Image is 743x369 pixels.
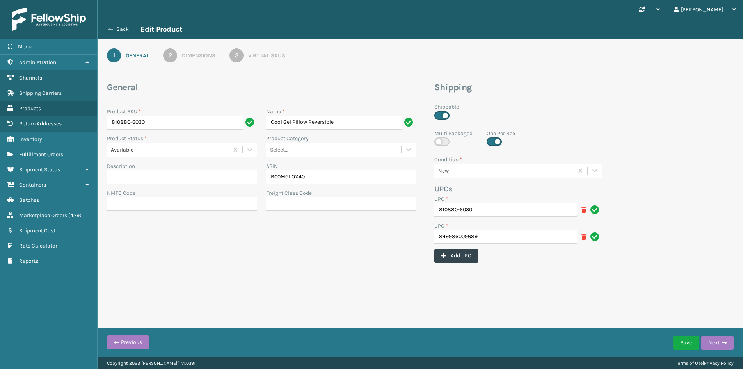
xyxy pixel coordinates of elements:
label: One Per Box [487,129,515,137]
label: Name [266,107,284,116]
span: ( 429 ) [68,212,82,219]
div: Select... [270,146,288,154]
div: Available [111,146,229,154]
h3: Shipping [434,82,690,93]
label: NMFC Code [107,189,135,197]
label: Description [107,162,135,170]
b: UPCs [434,185,452,193]
label: Condition [434,155,462,164]
button: Next [701,336,734,350]
h3: General [107,82,416,93]
h3: Edit Product [140,25,182,34]
button: Previous [107,335,149,349]
div: General [126,52,149,60]
label: Product SKU [107,107,141,116]
button: Add UPC [434,249,478,263]
label: ASIN [266,162,278,170]
label: Multi Packaged [434,129,473,137]
span: Inventory [19,136,42,143]
div: Virtual SKUs [248,52,285,60]
label: UPC [434,195,448,203]
span: Shipping Carriers [19,90,62,96]
label: Product Status [107,134,147,143]
span: Channels [19,75,42,81]
span: Products [19,105,41,112]
div: 2 [163,48,177,62]
div: New [438,167,574,175]
button: Back [105,26,140,33]
span: Administration [19,59,56,66]
a: Terms of Use [676,360,703,366]
div: 1 [107,48,121,62]
a: Privacy Policy [704,360,734,366]
span: Reports [19,258,38,264]
p: Copyright 2023 [PERSON_NAME]™ v 1.0.191 [107,357,196,369]
span: Batches [19,197,39,203]
span: Fulfillment Orders [19,151,63,158]
span: Menu [18,43,32,50]
span: Shipment Cost [19,227,55,234]
span: Marketplace Orders [19,212,67,219]
div: 3 [229,48,244,62]
label: Shippable [434,103,459,111]
span: Return Addresses [19,120,62,127]
div: Dimensions [182,52,215,60]
label: Freight Class Code [266,189,312,197]
button: Save [673,336,699,350]
label: UPC [434,222,448,230]
span: Shipment Status [19,166,60,173]
div: | [676,357,734,369]
span: Containers [19,182,46,188]
img: logo [12,8,86,31]
span: Rate Calculator [19,242,57,249]
label: Product Category [266,134,309,143]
